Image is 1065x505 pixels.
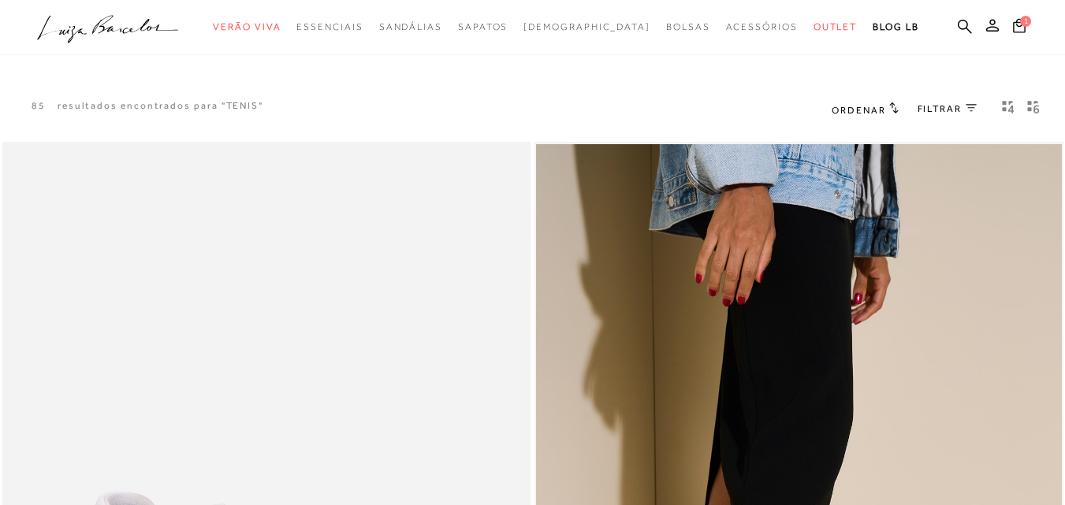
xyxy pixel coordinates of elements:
[296,13,363,42] a: categoryNavScreenReaderText
[213,13,281,42] a: categoryNavScreenReaderText
[666,21,710,32] span: Bolsas
[814,13,858,42] a: categoryNavScreenReaderText
[726,21,798,32] span: Acessórios
[1008,17,1030,39] button: 1
[873,13,918,42] a: BLOG LB
[296,21,363,32] span: Essenciais
[379,13,442,42] a: categoryNavScreenReaderText
[523,21,650,32] span: [DEMOGRAPHIC_DATA]
[873,21,918,32] span: BLOG LB
[1020,16,1031,27] span: 1
[666,13,710,42] a: categoryNavScreenReaderText
[213,21,281,32] span: Verão Viva
[379,21,442,32] span: Sandálias
[458,13,508,42] a: categoryNavScreenReaderText
[523,13,650,42] a: noSubCategoriesText
[726,13,798,42] a: categoryNavScreenReaderText
[814,21,858,32] span: Outlet
[458,21,508,32] span: Sapatos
